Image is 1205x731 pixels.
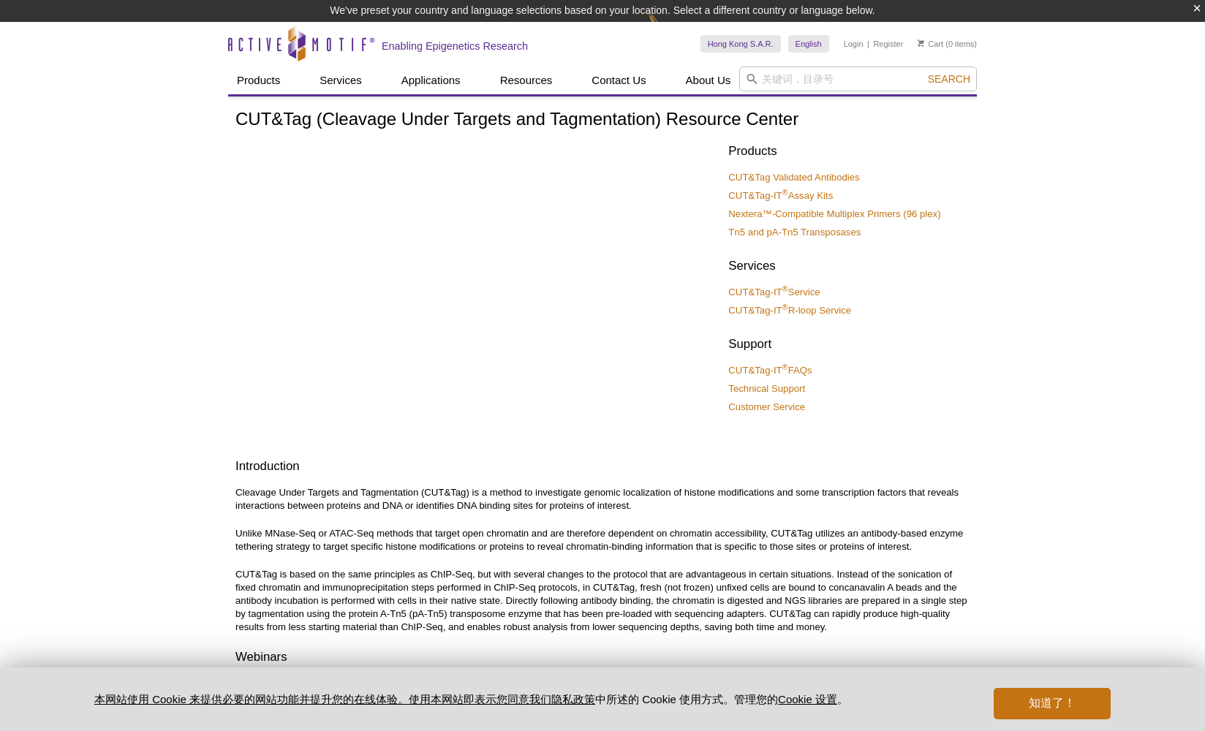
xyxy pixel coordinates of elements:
a: Register [873,39,903,49]
p: CUT&Tag is based on the same principles as ChIP-Seq, but with several changes to the protocol tha... [235,568,970,634]
sup: ® [782,188,788,197]
font: 。 [837,693,848,705]
h2: Webinars [235,648,970,666]
font: 。管理您的 [723,693,778,705]
a: Tn5 and pA-Tn5 Transposases [728,226,861,239]
p: Unlike MNase-Seq or ATAC-Seq methods that target open chromatin and are therefore dependent on ch... [235,527,970,553]
h2: Products [728,143,970,160]
a: Resources [491,67,562,94]
font: Cookie 设置 [778,693,837,705]
img: 在此更改 [648,11,687,45]
a: About Us [677,67,740,94]
a: Nextera™-Compatible Multiplex Primers (96 plex) [728,208,940,221]
h2: Introduction [235,458,970,475]
a: Products [228,67,289,94]
sup: ® [782,303,788,311]
a: CUT&Tag Validated Antibodies [728,171,859,184]
a: CUT&Tag-IT®FAQs [728,364,812,377]
h2: Support [728,336,970,353]
a: Contact Us [583,67,654,94]
font: 中所述的 Cookie 使用方式 [595,693,723,705]
li: | [867,35,869,53]
sup: ® [782,284,788,293]
button: Cookie 设置 [778,693,837,707]
a: English [788,35,829,53]
p: Cleavage Under Targets and Tagmentation (CUT&Tag) is a method to investigate genomic localization... [235,486,970,512]
a: Login [844,39,864,49]
a: Applications [393,67,469,94]
a: 本网站使用 Cookie 来提供必要的网站功能并提升您的在线体验。使用本网站即表示您同意我们隐私政策 [94,693,595,705]
sup: ® [782,363,788,371]
a: Customer Service [728,401,805,414]
a: CUT&Tag-IT®Assay Kits [728,189,833,202]
h2: Services [728,257,970,275]
a: Cart [918,39,943,49]
a: Technical Support [728,382,805,395]
a: CUT&Tag-IT®R-loop Service [728,304,851,317]
font: 知道了！ [1029,697,1076,709]
h2: Enabling Epigenetics Research [382,39,528,53]
a: CUT&Tag-IT®Service [728,286,820,299]
a: Hong Kong S.A.R. [700,35,781,53]
li: (0 items) [918,35,977,53]
iframe: [网络研讨会] 利用 CUT&Tag 检测改进染色质分析 [235,140,717,411]
span: Search [928,73,970,85]
img: 您的购物车 [918,39,924,47]
button: 知道了！ [994,688,1111,719]
a: Services [311,67,371,94]
button: Search [923,72,975,86]
input: 关键词，目录号 [739,67,977,91]
h1: CUT&Tag (Cleavage Under Targets and Tagmentation) Resource Center [235,110,970,131]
